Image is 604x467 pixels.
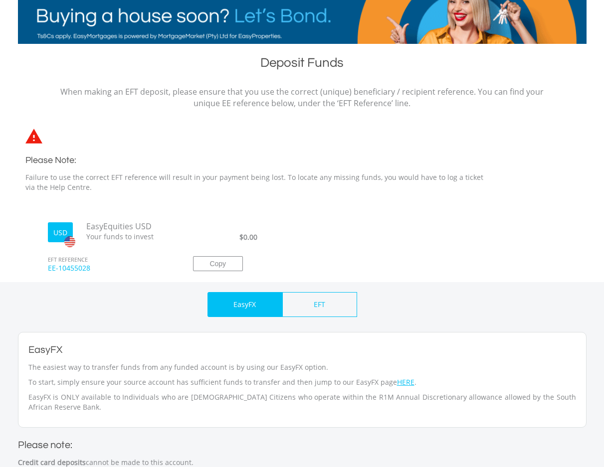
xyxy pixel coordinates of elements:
[40,263,178,282] span: EE-10455028
[28,362,576,372] p: The easiest way to transfer funds from any funded account is by using our EasyFX option.
[193,256,243,271] button: Copy
[28,377,576,387] p: To start, simply ensure your source account has sufficient funds to transfer and then jump to our...
[25,172,494,192] p: Failure to use the correct EFT reference will result in your payment being lost. To locate any mi...
[53,228,67,238] label: USD
[60,86,544,109] p: When making an EFT deposit, please ensure that you use the correct (unique) beneficiary / recipie...
[18,438,587,453] h2: Please note:
[79,232,179,242] span: Your funds to invest
[18,54,587,76] h1: Deposit Funds
[28,342,576,357] h2: EasyFX
[79,221,179,232] span: EasyEquities USD
[397,377,414,387] a: HERE
[18,458,86,467] strong: Credit card deposits
[25,154,494,167] h3: Please Note:
[28,392,576,412] p: EasyFX is ONLY available to Individuals who are [DEMOGRAPHIC_DATA] Citizens who operate within th...
[314,300,325,310] p: EFT
[40,242,178,264] span: EFT REFERENCE
[239,232,257,242] span: $0.00
[25,129,42,144] img: statements-icon-error-satrix.svg
[233,300,256,310] p: EasyFX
